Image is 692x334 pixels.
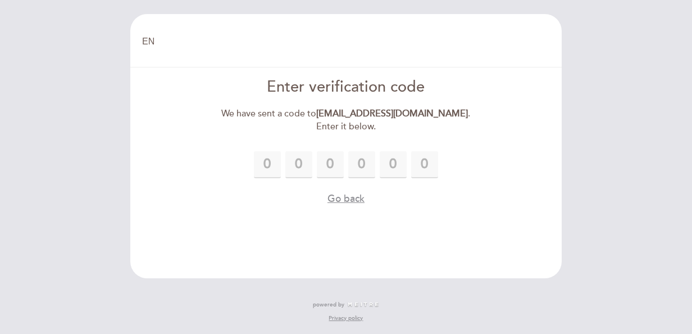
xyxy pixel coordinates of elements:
div: Enter verification code [217,76,475,98]
img: MEITRE [347,302,379,308]
input: 0 [348,151,375,178]
input: 0 [411,151,438,178]
strong: [EMAIL_ADDRESS][DOMAIN_NAME] [316,108,468,119]
input: 0 [317,151,344,178]
a: Privacy policy [329,314,363,322]
div: We have sent a code to . Enter it below. [217,107,475,133]
input: 0 [380,151,407,178]
input: 0 [254,151,281,178]
input: 0 [285,151,312,178]
span: powered by [313,301,344,309]
button: Go back [327,192,365,206]
a: powered by [313,301,379,309]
